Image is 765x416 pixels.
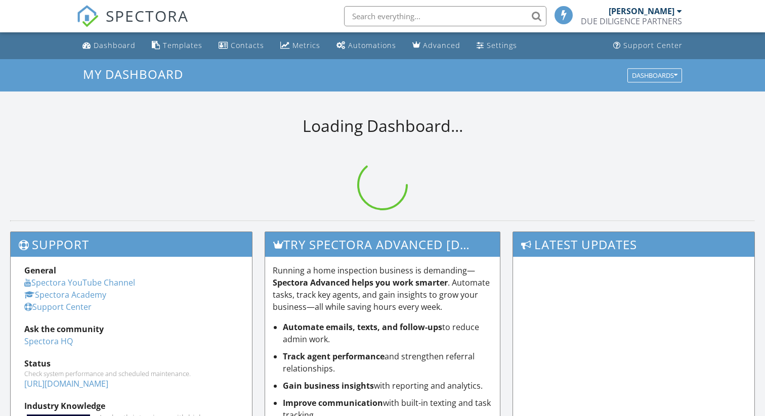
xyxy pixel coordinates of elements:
div: Ask the community [24,323,238,335]
div: Dashboard [94,40,136,50]
li: to reduce admin work. [283,321,493,345]
a: Dashboard [78,36,140,55]
li: with reporting and analytics. [283,380,493,392]
div: DUE DILIGENCE PARTNERS [581,16,682,26]
strong: Gain business insights [283,380,374,391]
div: Metrics [292,40,320,50]
span: My Dashboard [83,66,183,82]
strong: Track agent performance [283,351,385,362]
div: Automations [348,40,396,50]
a: Automations (Basic) [332,36,400,55]
li: and strengthen referral relationships. [283,350,493,375]
a: Spectora Academy [24,289,106,300]
div: Contacts [231,40,264,50]
a: Spectora YouTube Channel [24,277,135,288]
strong: General [24,265,56,276]
h3: Support [11,232,252,257]
a: Support Center [24,301,92,312]
div: Advanced [423,40,460,50]
span: SPECTORA [106,5,189,26]
strong: Automate emails, texts, and follow-ups [283,321,442,333]
strong: Improve communication [283,397,383,408]
div: Support Center [623,40,683,50]
div: Settings [487,40,517,50]
div: Dashboards [632,72,677,79]
div: Templates [163,40,202,50]
strong: Spectora Advanced helps you work smarter [273,277,448,288]
div: Status [24,357,238,369]
button: Dashboards [627,68,682,82]
h3: Try spectora advanced [DATE] [265,232,500,257]
a: Spectora HQ [24,336,73,347]
img: The Best Home Inspection Software - Spectora [76,5,99,27]
a: Support Center [609,36,687,55]
h3: Latest Updates [513,232,754,257]
a: Contacts [215,36,268,55]
div: Industry Knowledge [24,400,238,412]
input: Search everything... [344,6,546,26]
a: Metrics [276,36,324,55]
a: Templates [148,36,206,55]
a: [URL][DOMAIN_NAME] [24,378,108,389]
p: Running a home inspection business is demanding— . Automate tasks, track key agents, and gain ins... [273,264,493,313]
a: Advanced [408,36,464,55]
div: Check system performance and scheduled maintenance. [24,369,238,378]
div: [PERSON_NAME] [609,6,674,16]
a: SPECTORA [76,14,189,35]
a: Settings [473,36,521,55]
